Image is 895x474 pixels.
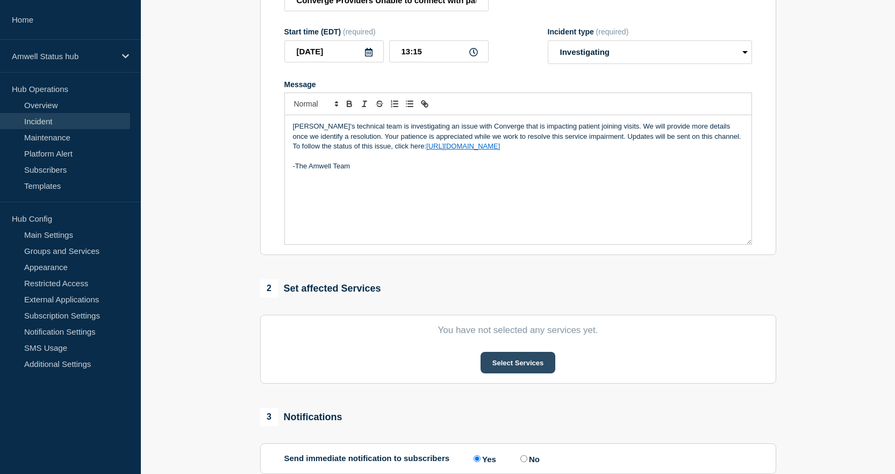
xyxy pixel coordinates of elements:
[293,122,743,151] p: [PERSON_NAME]'s technical team is investigating an issue with Converge that is impacting patient ...
[343,27,376,36] span: (required)
[520,455,527,462] input: No
[389,40,489,62] input: HH:MM
[12,52,115,61] p: Amwell Status hub
[548,27,752,36] div: Incident type
[372,97,387,110] button: Toggle strikethrough text
[289,97,342,110] span: Font size
[548,40,752,64] select: Incident type
[284,454,450,464] p: Send immediate notification to subscribers
[518,454,540,464] label: No
[402,97,417,110] button: Toggle bulleted list
[285,115,751,244] div: Message
[426,142,500,150] a: [URL][DOMAIN_NAME]
[284,325,752,336] p: You have not selected any services yet.
[260,408,342,426] div: Notifications
[471,454,496,464] label: Yes
[342,97,357,110] button: Toggle bold text
[284,27,489,36] div: Start time (EDT)
[260,408,278,426] span: 3
[417,97,432,110] button: Toggle link
[260,279,381,298] div: Set affected Services
[293,161,743,171] p: -The Amwell Team
[284,40,384,62] input: YYYY-MM-DD
[260,279,278,298] span: 2
[284,80,752,89] div: Message
[387,97,402,110] button: Toggle ordered list
[284,454,752,464] div: Send immediate notification to subscribers
[474,455,481,462] input: Yes
[596,27,629,36] span: (required)
[481,352,555,373] button: Select Services
[357,97,372,110] button: Toggle italic text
